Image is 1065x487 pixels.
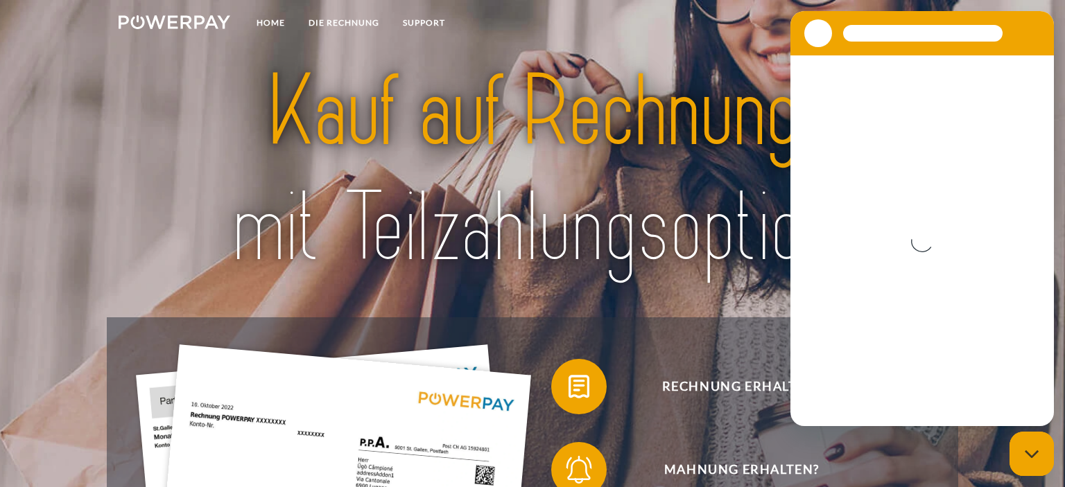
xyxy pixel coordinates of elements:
a: Home [245,10,297,35]
a: DIE RECHNUNG [297,10,391,35]
img: title-powerpay_de.svg [159,48,906,292]
a: agb [875,10,918,35]
span: Rechnung erhalten? [572,359,912,414]
a: SUPPORT [391,10,457,35]
img: qb_bell.svg [562,452,596,487]
button: Rechnung erhalten? [551,359,912,414]
img: logo-powerpay-white.svg [119,15,230,29]
iframe: Schaltfläche zum Öffnen des Messaging-Fensters [1010,432,1054,476]
img: qb_bill.svg [562,369,596,404]
iframe: Messaging-Fenster [790,11,1054,426]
